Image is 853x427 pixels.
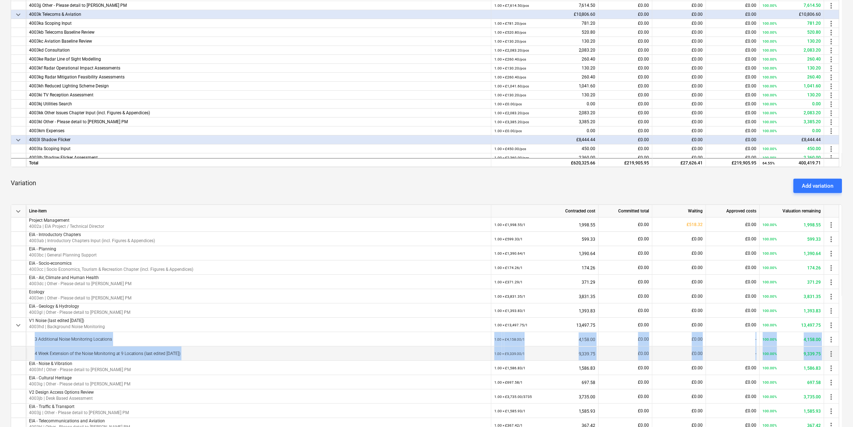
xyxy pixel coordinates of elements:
[827,145,836,153] span: more_vert
[827,292,836,301] span: more_vert
[827,46,836,55] span: more_vert
[746,308,757,313] span: £0.00
[638,30,649,35] span: £0.00
[29,267,488,273] p: 4003cc | Socio Economics, Tourism & Recreation Chapter (incl. Figures & Appendices)
[638,21,649,26] span: £0.00
[763,30,777,34] small: 100.00%
[11,179,36,187] p: Variation
[763,126,821,135] div: 0.00
[746,236,757,241] span: £0.00
[29,46,488,55] div: 4003kd Consultation
[638,394,649,399] span: £0.00
[29,303,488,310] p: EIA - Geology & Hydrology
[29,117,488,126] div: 4003kl Other - Please detail to [PERSON_NAME] PM
[763,109,821,117] div: 2,083.20
[491,158,599,167] div: £620,325.66
[638,3,649,8] span: £0.00
[599,205,653,217] div: Committed total
[763,280,777,284] small: 100.00%
[491,10,599,19] div: £10,806.60
[638,322,649,327] span: £0.00
[29,64,488,73] div: 4003kf Radar Operational Impact Assessments
[746,222,757,227] span: £0.00
[653,158,706,167] div: £27,626.41
[638,66,649,71] span: £0.00
[763,337,777,341] small: 100.00%
[29,91,488,100] div: 4003ki TV Reception Assessment
[494,91,596,100] div: 130.20
[494,217,596,232] div: 1,998.55
[494,318,596,332] div: 13,497.75
[827,350,836,358] span: more_vert
[692,110,703,115] span: £0.00
[494,4,529,8] small: 1.00 × £7,614.50 / pcs
[14,207,23,216] span: keyboard_arrow_down
[29,126,488,135] div: 4003km Expenses
[692,294,703,299] span: £0.00
[763,82,821,91] div: 1,041.60
[494,275,596,289] div: 371.29
[746,294,757,299] span: £0.00
[494,260,596,275] div: 174.26
[763,111,777,115] small: 100.00%
[746,39,757,44] span: £0.00
[827,235,836,244] span: more_vert
[827,127,836,135] span: more_vert
[763,332,821,347] div: 4,158.00
[763,266,777,270] small: 100.00%
[763,375,821,390] div: 697.58
[763,117,821,126] div: 3,385.20
[706,346,760,361] div: -
[29,389,488,395] p: V2 Design Access Options Review
[494,346,596,361] div: 9,339.75
[763,153,821,162] div: 2,360.00
[763,19,821,28] div: 781.20
[763,389,821,404] div: 3,735.00
[706,332,760,346] div: -
[746,92,757,97] span: £0.00
[29,100,488,109] div: 4003kj Utilities Search
[794,179,842,193] button: Add variation
[653,205,706,217] div: Waiting
[827,364,836,373] span: more_vert
[494,75,526,79] small: 1.00 × £260.40 / pcs
[763,91,821,100] div: 130.20
[638,222,649,227] span: £0.00
[692,236,703,241] span: £0.00
[494,389,596,404] div: 3,735.00
[827,55,836,64] span: more_vert
[29,295,488,301] p: 4003en | Other - Please detail to [PERSON_NAME] PM
[827,249,836,258] span: more_vert
[763,361,821,375] div: 1,586.83
[763,352,777,356] small: 100.00%
[817,393,853,427] iframe: Chat Widget
[29,361,488,367] p: EIA - Noise & Vibration
[494,37,596,46] div: 130.20
[494,303,596,318] div: 1,393.83
[494,289,596,304] div: 3,831.35
[692,308,703,313] span: £0.00
[827,154,836,162] span: more_vert
[692,155,703,160] span: £0.00
[29,375,488,381] p: EIA - Cultural Heritage
[692,48,703,53] span: £0.00
[763,100,821,109] div: 0.00
[494,237,523,241] small: 1.00 × £599.33 / 1
[638,48,649,53] span: £0.00
[494,73,596,82] div: 260.40
[29,289,488,295] p: Ecology
[638,308,649,313] span: £0.00
[763,129,777,133] small: 100.00%
[494,30,526,34] small: 1.00 × £520.80 / pcs
[494,117,596,126] div: 3,385.20
[763,275,821,289] div: 371.29
[494,337,525,341] small: 1.00 × £4,158.00 / 1
[29,28,488,37] div: 4003kb Telecoms Baseline Review
[692,92,703,97] span: £0.00
[763,161,775,165] small: 64.55%
[494,294,525,298] small: 1.00 × £3,831.35 / 1
[638,251,649,256] span: £0.00
[763,46,821,55] div: 2,083.20
[763,346,821,361] div: 9,339.75
[827,335,836,344] span: more_vert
